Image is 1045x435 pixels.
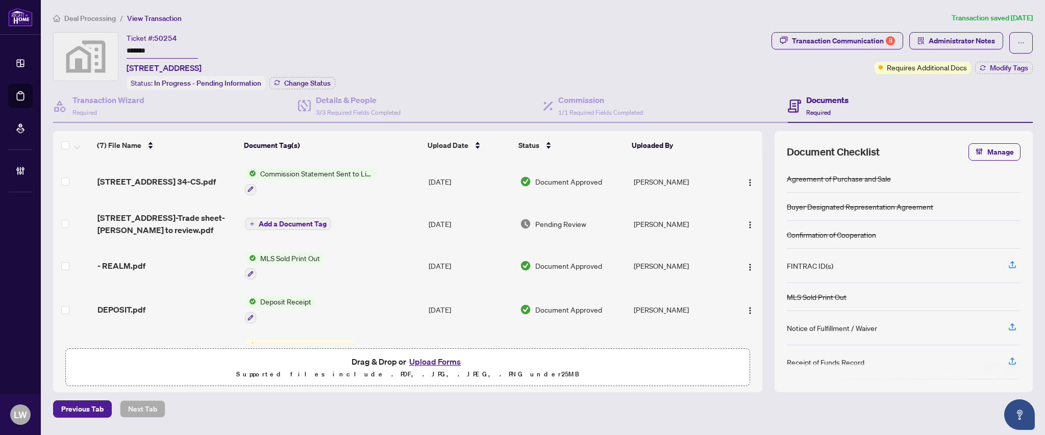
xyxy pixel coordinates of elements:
[558,109,643,116] span: 1/1 Required Fields Completed
[787,356,864,368] div: Receipt of Funds Record
[72,368,743,380] p: Supported files include .PDF, .JPG, .JPEG, .PNG under 25 MB
[1017,39,1025,46] span: ellipsis
[250,221,255,226] span: plus
[787,291,847,302] div: MLS Sold Print Out
[628,131,728,160] th: Uploaded By
[97,175,216,188] span: [STREET_ADDRESS] 34-CS.pdf
[787,145,880,159] span: Document Checklist
[8,8,33,27] img: logo
[746,178,754,187] img: Logo
[425,288,516,331] td: [DATE]
[746,221,754,229] img: Logo
[64,14,116,23] span: Deal Processing
[787,229,876,240] div: Confirmation of Cooperation
[406,355,464,368] button: Upload Forms
[909,32,1003,49] button: Administrator Notes
[93,131,240,160] th: (7) File Name
[428,140,468,151] span: Upload Date
[990,64,1028,71] span: Modify Tags
[259,220,327,227] span: Add a Document Tag
[72,109,97,116] span: Required
[535,176,602,187] span: Document Approved
[787,322,877,334] div: Notice of Fulfillment / Waiver
[14,407,27,422] span: LW
[97,303,145,316] span: DEPOSIT.pdf
[127,62,202,74] span: [STREET_ADDRESS]
[630,288,730,331] td: [PERSON_NAME]
[97,212,237,236] span: [STREET_ADDRESS]-Trade sheet-[PERSON_NAME] to review.pdf
[886,36,895,45] div: 8
[742,216,758,232] button: Logo
[66,349,750,387] span: Drag & Drop orUpload FormsSupported files include .PDF, .JPG, .JPEG, .PNG under25MB
[535,218,586,229] span: Pending Review
[120,400,165,418] button: Next Tab
[256,252,324,264] span: MLS Sold Print Out
[245,218,331,230] button: Add a Document Tag
[127,32,177,44] div: Ticket #:
[154,79,261,88] span: In Progress - Pending Information
[630,331,730,375] td: [PERSON_NAME]
[630,244,730,288] td: [PERSON_NAME]
[917,37,925,44] span: solution
[630,160,730,203] td: [PERSON_NAME]
[520,218,531,229] img: Document Status
[558,94,643,106] h4: Commission
[742,301,758,318] button: Logo
[72,94,144,106] h4: Transaction Wizard
[97,341,237,366] span: 3333new320_Confirmation_of_Co-operation_and_Representation_-_Buyer_Seller_-_PropTx-[PERSON_NAME].pdf
[53,15,60,22] span: home
[742,258,758,274] button: Logo
[514,131,628,160] th: Status
[256,168,377,179] span: Commission Statement Sent to Listing Brokerage
[316,109,401,116] span: 3/3 Required Fields Completed
[120,12,123,24] li: /
[316,94,401,106] h4: Details & People
[952,12,1033,24] article: Transaction saved [DATE]
[97,260,145,272] span: - REALM.pdf
[352,355,464,368] span: Drag & Drop or
[518,140,539,151] span: Status
[425,160,516,203] td: [DATE]
[520,176,531,187] img: Document Status
[742,173,758,190] button: Logo
[269,77,335,89] button: Change Status
[53,400,112,418] button: Previous Tab
[746,263,754,271] img: Logo
[245,217,331,231] button: Add a Document Tag
[61,401,104,417] span: Previous Tab
[987,144,1014,160] span: Manage
[520,260,531,271] img: Document Status
[787,201,933,212] div: Buyer Designated Representation Agreement
[535,304,602,315] span: Document Approved
[245,168,256,179] img: Status Icon
[968,143,1021,161] button: Manage
[1004,399,1035,430] button: Open asap
[887,62,967,73] span: Requires Additional Docs
[772,32,903,49] button: Transaction Communication8
[127,14,182,23] span: View Transaction
[245,340,354,367] button: Status IconConfirmation of Cooperation
[256,340,354,351] span: Confirmation of Cooperation
[256,296,315,307] span: Deposit Receipt
[792,33,895,49] div: Transaction Communication
[245,296,315,323] button: Status IconDeposit Receipt
[630,203,730,244] td: [PERSON_NAME]
[975,62,1033,74] button: Modify Tags
[240,131,424,160] th: Document Tag(s)
[245,340,256,351] img: Status Icon
[746,306,754,315] img: Logo
[535,260,602,271] span: Document Approved
[425,203,516,244] td: [DATE]
[245,252,324,280] button: Status IconMLS Sold Print Out
[154,34,177,43] span: 50254
[245,168,377,195] button: Status IconCommission Statement Sent to Listing Brokerage
[806,94,849,106] h4: Documents
[787,173,891,184] div: Agreement of Purchase and Sale
[929,33,995,49] span: Administrator Notes
[245,252,256,264] img: Status Icon
[127,76,265,90] div: Status:
[284,80,331,87] span: Change Status
[54,33,118,81] img: svg%3e
[425,331,516,375] td: [DATE]
[787,260,833,271] div: FINTRAC ID(s)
